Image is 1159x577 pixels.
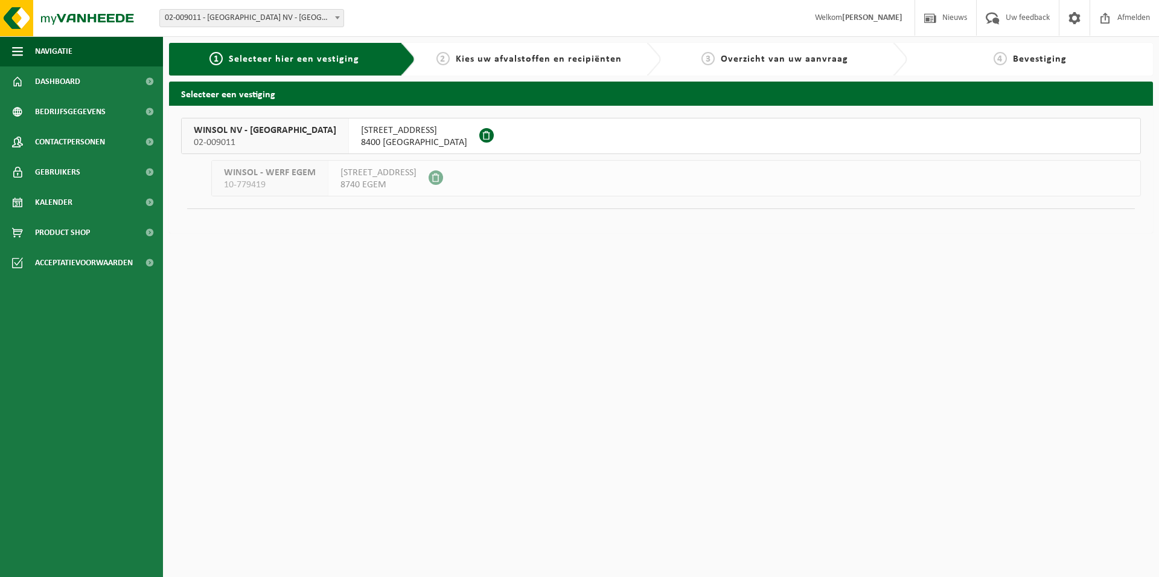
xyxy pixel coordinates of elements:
span: Dashboard [35,66,80,97]
span: Navigatie [35,36,72,66]
button: WINSOL NV - [GEOGRAPHIC_DATA] 02-009011 [STREET_ADDRESS]8400 [GEOGRAPHIC_DATA] [181,118,1141,154]
span: Overzicht van uw aanvraag [721,54,848,64]
span: Kies uw afvalstoffen en recipiënten [456,54,622,64]
span: Contactpersonen [35,127,105,157]
span: Bedrijfsgegevens [35,97,106,127]
span: Product Shop [35,218,90,248]
span: 02-009011 - WINSOL NV - OOSTENDE - OOSTENDE [160,10,343,27]
span: Kalender [35,187,72,218]
span: [STREET_ADDRESS] [361,124,467,137]
span: 02-009011 - WINSOL NV - OOSTENDE - OOSTENDE [159,9,344,27]
span: Selecteer hier een vestiging [229,54,359,64]
span: WINSOL NV - [GEOGRAPHIC_DATA] [194,124,336,137]
span: [STREET_ADDRESS] [340,167,417,179]
span: 3 [701,52,715,65]
span: Bevestiging [1013,54,1067,64]
h2: Selecteer een vestiging [169,82,1153,105]
span: WINSOL - WERF EGEM [224,167,316,179]
span: 8740 EGEM [340,179,417,191]
span: 8400 [GEOGRAPHIC_DATA] [361,137,467,149]
span: 4 [994,52,1007,65]
span: 02-009011 [194,137,336,149]
span: 2 [436,52,450,65]
span: 10-779419 [224,179,316,191]
span: 1 [209,52,223,65]
span: Acceptatievoorwaarden [35,248,133,278]
span: Gebruikers [35,157,80,187]
strong: [PERSON_NAME] [842,13,902,22]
